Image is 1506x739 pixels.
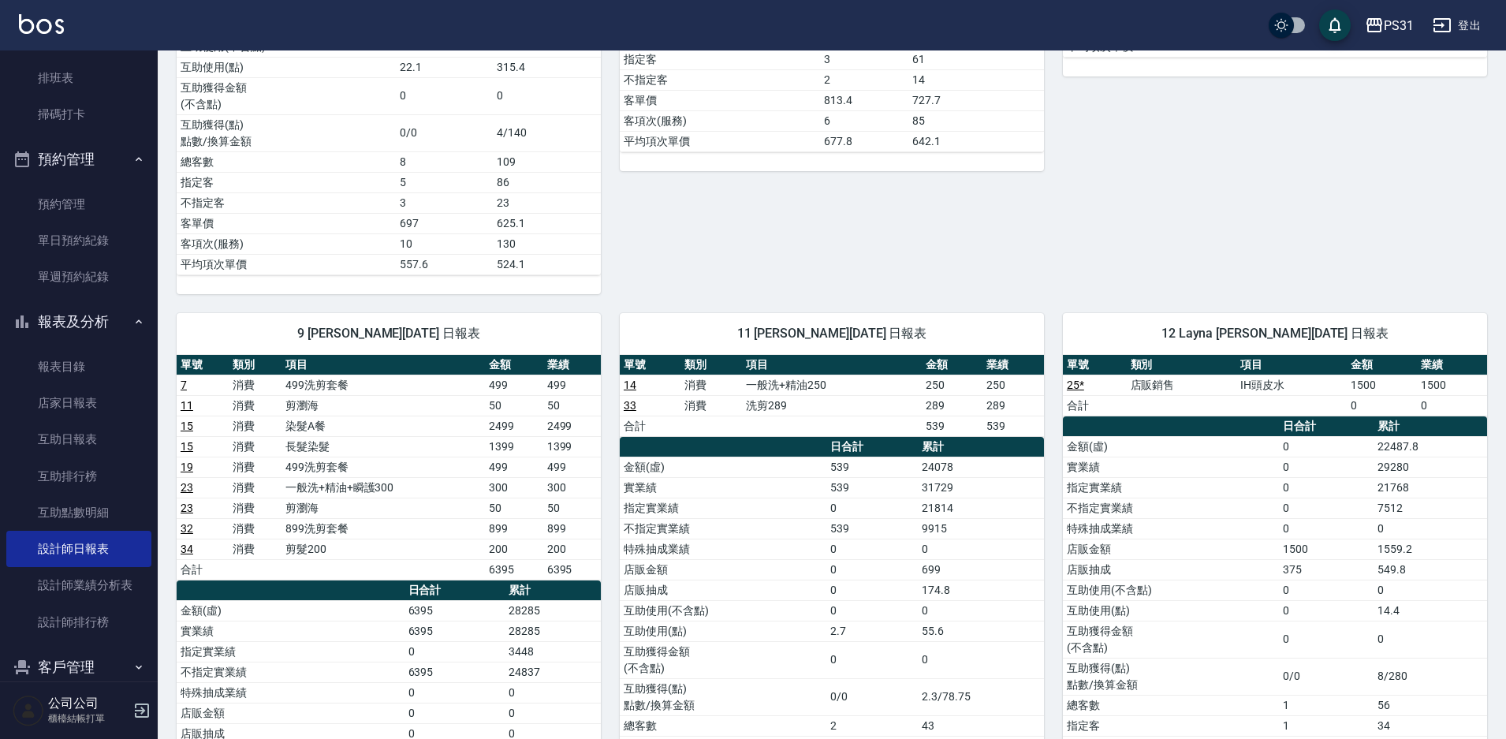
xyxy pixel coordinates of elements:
td: 56 [1374,695,1487,715]
td: 250 [982,375,1044,395]
td: 899洗剪套餐 [281,518,485,539]
a: 34 [181,543,193,555]
td: 消費 [229,375,281,395]
span: 12 Layna [PERSON_NAME][DATE] 日報表 [1082,326,1468,342]
td: 3 [820,49,908,69]
a: 單週預約紀錄 [6,259,151,295]
a: 19 [181,461,193,473]
td: 0 [918,600,1044,621]
td: 315.4 [493,57,601,77]
td: 平均項次單價 [177,254,396,274]
td: 金額(虛) [177,600,404,621]
td: 0 [1279,518,1374,539]
td: 0 [1279,477,1374,498]
th: 金額 [1347,355,1417,375]
td: 1399 [485,436,542,457]
td: 524.1 [493,254,601,274]
h5: 公司公司 [48,696,129,711]
td: 499 [485,457,542,477]
p: 櫃檯結帳打單 [48,711,129,726]
td: 3 [396,192,493,213]
td: 互助使用(點) [620,621,826,641]
td: 0 [826,580,918,600]
td: 50 [485,395,542,416]
td: 不指定客 [177,192,396,213]
td: 4/140 [493,114,601,151]
td: 55.6 [918,621,1044,641]
td: 消費 [229,518,281,539]
td: 0 [1279,580,1374,600]
td: 0 [1417,395,1487,416]
th: 日合計 [826,437,918,457]
td: 22.1 [396,57,493,77]
td: 2.7 [826,621,918,641]
td: 6395 [404,600,505,621]
button: PS31 [1359,9,1420,42]
button: save [1319,9,1351,41]
th: 業績 [982,355,1044,375]
td: 0 [1374,580,1487,600]
a: 23 [181,481,193,494]
td: 客單價 [620,90,820,110]
td: 0/0 [826,678,918,715]
td: 0 [404,641,505,662]
td: 250 [922,375,982,395]
td: 不指定實業績 [177,662,404,682]
td: 813.4 [820,90,908,110]
td: 109 [493,151,601,172]
span: 9 [PERSON_NAME][DATE] 日報表 [196,326,582,342]
td: 28285 [505,621,601,641]
td: 互助獲得金額 (不含點) [1063,621,1279,658]
span: 11 [PERSON_NAME][DATE] 日報表 [639,326,1025,342]
td: 總客數 [177,151,396,172]
td: 互助使用(點) [177,57,396,77]
td: 625.1 [493,213,601,233]
td: 合計 [177,559,229,580]
td: 0 [1279,600,1374,621]
td: 店販金額 [1063,539,1279,559]
td: 549.8 [1374,559,1487,580]
td: 金額(虛) [620,457,826,477]
button: 登出 [1426,11,1487,40]
th: 單號 [1063,355,1127,375]
td: 消費 [680,375,741,395]
td: 499 [485,375,542,395]
td: 一般洗+精油250 [742,375,922,395]
button: 預約管理 [6,139,151,180]
td: 29280 [1374,457,1487,477]
td: 5 [396,172,493,192]
td: 50 [543,498,601,518]
td: 消費 [229,416,281,436]
a: 互助排行榜 [6,458,151,495]
td: 店販銷售 [1127,375,1237,395]
table: a dense table [620,355,1044,437]
td: 130 [493,233,601,254]
button: 客戶管理 [6,647,151,688]
td: 2 [826,715,918,736]
td: 8/280 [1374,658,1487,695]
th: 金額 [485,355,542,375]
td: 不指定實業績 [620,518,826,539]
td: 86 [493,172,601,192]
th: 金額 [922,355,982,375]
td: 互助獲得金額 (不含點) [620,641,826,678]
td: 21814 [918,498,1044,518]
td: 互助獲得金額 (不含點) [177,77,396,114]
td: 0 [1279,621,1374,658]
td: 合計 [1063,395,1127,416]
td: 289 [922,395,982,416]
td: 特殊抽成業績 [620,539,826,559]
td: 677.8 [820,131,908,151]
td: 0 [1279,498,1374,518]
td: 0 [1374,621,1487,658]
td: 0 [826,498,918,518]
a: 23 [181,502,193,514]
td: 85 [908,110,1044,131]
td: 699 [918,559,1044,580]
td: 539 [826,457,918,477]
td: 消費 [229,457,281,477]
td: 6395 [404,662,505,682]
a: 掃碼打卡 [6,96,151,132]
td: 50 [543,395,601,416]
td: 店販抽成 [620,580,826,600]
